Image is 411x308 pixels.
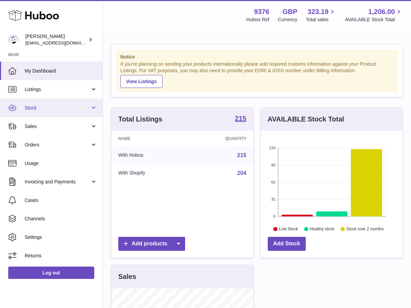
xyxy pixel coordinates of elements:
div: Huboo Ref [246,16,269,23]
span: 323.19 [307,7,328,16]
span: Returns [25,253,97,259]
span: Cases [25,197,97,204]
span: Usage [25,160,97,167]
a: 1,206.00 AVAILABLE Stock Total [345,7,403,23]
div: Currency [278,16,298,23]
a: Log out [8,267,94,279]
span: Channels [25,216,97,222]
strong: 215 [235,115,246,122]
th: Quantity [188,131,253,146]
strong: 9376 [254,7,269,16]
img: info@azura-rose.com [8,35,19,45]
th: Name [111,131,188,146]
h3: Total Listings [118,115,162,124]
span: 1,206.00 [368,7,395,16]
text: Low Stock [279,227,298,231]
td: With Huboo [111,146,188,164]
span: AVAILABLE Stock Total [345,16,403,23]
div: [PERSON_NAME] [25,33,87,46]
strong: Notice [120,54,394,60]
span: My Dashboard [25,68,97,74]
span: Stock [25,105,90,111]
span: Invoicing and Payments [25,179,90,185]
a: Add Stock [268,237,306,251]
a: View Listings [120,75,162,88]
span: Settings [25,234,97,241]
span: Orders [25,142,90,148]
h3: AVAILABLE Stock Total [268,115,344,124]
a: Add products [118,237,185,251]
span: [EMAIL_ADDRESS][DOMAIN_NAME] [25,40,101,46]
a: 215 [237,152,246,158]
strong: GBP [282,7,297,16]
span: Total sales [306,16,336,23]
span: Listings [25,86,90,93]
text: Healthy stock [310,227,335,231]
text: 31 [271,197,275,201]
text: 0 [273,214,275,218]
a: 204 [237,170,246,176]
text: Stock over 2 months [346,227,384,231]
span: Sales [25,123,90,130]
a: 215 [235,115,246,123]
text: 124 [269,146,275,150]
h3: Sales [118,272,136,281]
td: With Shopify [111,164,188,182]
text: 93 [271,163,275,167]
div: If you're planning on sending your products internationally please add required customs informati... [120,61,394,88]
a: 323.19 Total sales [306,7,336,23]
text: 62 [271,180,275,184]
